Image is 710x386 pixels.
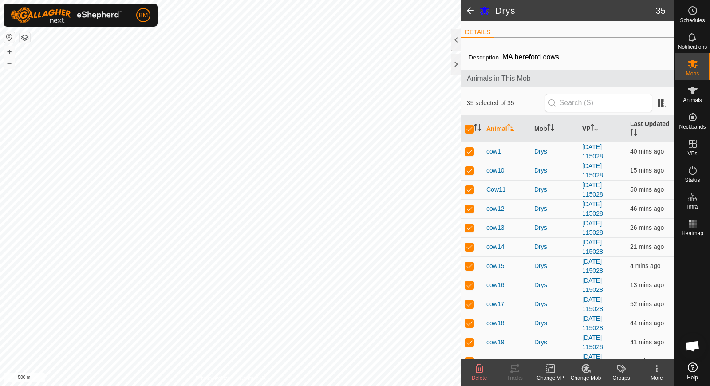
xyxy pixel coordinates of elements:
span: cow10 [486,166,504,175]
span: 20 Sept 2025, 9:44 am [630,262,660,269]
span: cow16 [486,280,504,290]
span: 35 selected of 35 [467,98,545,108]
span: Infra [687,204,698,209]
span: BM [139,11,148,20]
button: Reset Map [4,32,15,43]
label: Description [469,54,499,61]
a: [DATE] 115028 [582,258,603,274]
span: 35 [656,4,666,17]
div: Drys [534,357,575,366]
div: Drys [534,280,575,290]
a: [DATE] 115028 [582,181,603,198]
p-sorticon: Activate to sort [507,125,514,132]
a: Contact Us [240,374,266,382]
span: 20 Sept 2025, 9:33 am [630,167,664,174]
a: Help [675,359,710,384]
li: DETAILS [461,28,494,38]
button: + [4,47,15,57]
span: cow15 [486,261,504,271]
div: Drys [534,147,575,156]
span: 20 Sept 2025, 9:07 am [630,339,664,346]
div: Drys [534,223,575,232]
p-sorticon: Activate to sort [630,130,637,137]
a: [DATE] 115028 [582,162,603,179]
button: – [4,58,15,69]
span: 20 Sept 2025, 8:58 am [630,186,664,193]
div: Drys [534,299,575,309]
div: Drys [534,242,575,252]
span: Notifications [678,44,707,50]
span: cow14 [486,242,504,252]
a: [DATE] 115028 [582,315,603,331]
div: Drys [534,204,575,213]
span: Neckbands [679,124,706,130]
div: Drys [534,185,575,194]
th: Last Updated [627,116,674,142]
a: Privacy Policy [196,374,229,382]
span: 20 Sept 2025, 9:35 am [630,281,664,288]
span: 20 Sept 2025, 9:08 am [630,148,664,155]
span: Delete [472,375,487,381]
span: VPs [687,151,697,156]
span: Heatmap [682,231,703,236]
span: cow17 [486,299,504,309]
span: 20 Sept 2025, 8:56 am [630,300,664,307]
div: Tracks [497,374,532,382]
input: Search (S) [545,94,652,112]
div: Groups [603,374,639,382]
div: Drys [534,261,575,271]
span: cow1 [486,147,501,156]
span: MA hereford cows [499,50,563,64]
th: Mob [531,116,579,142]
p-sorticon: Activate to sort [474,125,481,132]
a: [DATE] 115028 [582,239,603,255]
div: Change VP [532,374,568,382]
a: [DATE] 115028 [582,277,603,293]
a: [DATE] 115028 [582,334,603,351]
div: Open chat [679,333,706,359]
a: [DATE] 115028 [582,220,603,236]
span: Cow11 [486,185,506,194]
a: [DATE] 115028 [582,201,603,217]
span: 20 Sept 2025, 9:22 am [630,224,664,231]
span: 20 Sept 2025, 9:27 am [630,243,664,250]
span: 20 Sept 2025, 9:19 am [630,358,664,365]
span: cow12 [486,204,504,213]
span: Help [687,375,698,380]
span: 20 Sept 2025, 9:02 am [630,205,664,212]
div: Drys [534,338,575,347]
span: cow18 [486,319,504,328]
a: [DATE] 115028 [582,296,603,312]
p-sorticon: Activate to sort [591,125,598,132]
div: More [639,374,674,382]
span: Schedules [680,18,705,23]
th: VP [579,116,627,142]
button: Map Layers [20,32,30,43]
span: Animals [683,98,702,103]
img: Gallagher Logo [11,7,122,23]
div: Change Mob [568,374,603,382]
a: [DATE] 115028 [582,143,603,160]
div: Drys [534,319,575,328]
span: cow2 [486,357,501,366]
span: Status [685,177,700,183]
span: Mobs [686,71,699,76]
h2: Drys [495,5,656,16]
span: 20 Sept 2025, 9:04 am [630,319,664,327]
span: cow19 [486,338,504,347]
a: [DATE] 115028 [582,353,603,370]
div: Drys [534,166,575,175]
span: cow13 [486,223,504,232]
span: Animals in This Mob [467,73,669,84]
th: Animal [483,116,531,142]
p-sorticon: Activate to sort [547,125,554,132]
